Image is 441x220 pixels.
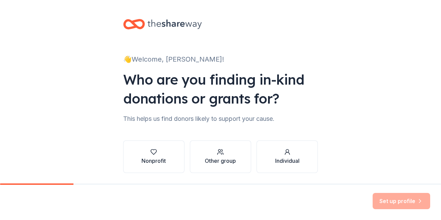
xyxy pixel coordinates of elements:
[141,157,166,165] div: Nonprofit
[190,140,251,173] button: Other group
[123,140,184,173] button: Nonprofit
[123,113,318,124] div: This helps us find donors likely to support your cause.
[123,70,318,108] div: Who are you finding in-kind donations or grants for?
[205,157,236,165] div: Other group
[275,157,300,165] div: Individual
[123,54,318,65] div: 👋 Welcome, [PERSON_NAME]!
[257,140,318,173] button: Individual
